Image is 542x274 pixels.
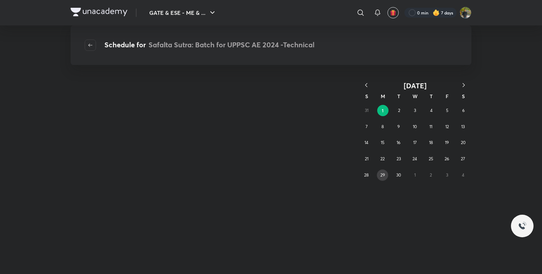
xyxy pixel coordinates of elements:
button: September 7, 2025 [361,121,372,132]
button: September 6, 2025 [458,105,469,116]
abbr: September 9, 2025 [397,124,400,129]
button: September 26, 2025 [441,153,453,165]
button: September 30, 2025 [393,169,404,181]
abbr: September 19, 2025 [445,140,449,145]
abbr: Sunday [365,93,368,100]
button: September 1, 2025 [377,105,389,116]
abbr: Wednesday [412,93,417,100]
button: September 5, 2025 [442,105,453,116]
button: September 10, 2025 [409,121,421,132]
abbr: September 3, 2025 [414,108,416,113]
abbr: September 8, 2025 [381,124,384,129]
abbr: Tuesday [397,93,400,100]
abbr: September 7, 2025 [366,124,368,129]
abbr: September 1, 2025 [382,108,384,113]
h4: Schedule for [104,40,314,51]
button: [DATE] [374,81,456,90]
abbr: Friday [446,93,448,100]
button: September 21, 2025 [361,153,372,165]
abbr: September 14, 2025 [365,140,368,145]
button: September 20, 2025 [457,137,469,148]
abbr: September 10, 2025 [413,124,417,129]
button: September 2, 2025 [393,105,405,116]
abbr: September 2, 2025 [398,108,400,113]
abbr: September 16, 2025 [397,140,401,145]
a: Company Logo [71,8,127,18]
abbr: September 27, 2025 [461,156,465,161]
abbr: September 29, 2025 [380,172,385,178]
button: September 23, 2025 [393,153,404,165]
abbr: September 17, 2025 [413,140,417,145]
img: shubham rawat [459,7,471,19]
abbr: September 12, 2025 [445,124,449,129]
abbr: September 5, 2025 [446,108,448,113]
abbr: September 18, 2025 [429,140,433,145]
button: September 29, 2025 [377,169,388,181]
button: September 28, 2025 [361,169,372,181]
button: September 15, 2025 [377,137,388,148]
img: Company Logo [71,8,127,16]
button: September 22, 2025 [377,153,388,165]
abbr: September 15, 2025 [381,140,385,145]
button: September 18, 2025 [425,137,436,148]
abbr: September 20, 2025 [461,140,465,145]
button: September 3, 2025 [409,105,421,116]
button: September 8, 2025 [377,121,388,132]
button: GATE & ESE - ME & ... [145,6,221,20]
button: September 17, 2025 [409,137,421,148]
abbr: September 11, 2025 [429,124,432,129]
button: avatar [387,7,399,18]
abbr: September 22, 2025 [380,156,385,161]
abbr: September 6, 2025 [462,108,465,113]
abbr: September 24, 2025 [412,156,417,161]
button: September 11, 2025 [425,121,436,132]
button: September 4, 2025 [426,105,437,116]
button: September 25, 2025 [425,153,436,165]
button: September 12, 2025 [441,121,453,132]
abbr: September 21, 2025 [365,156,368,161]
abbr: September 13, 2025 [461,124,465,129]
abbr: Saturday [462,93,465,100]
button: September 9, 2025 [393,121,404,132]
span: [DATE] [404,81,427,90]
button: September 24, 2025 [409,153,421,165]
span: Safalta Sutra: Batch for UPPSC AE 2024 -Technical [149,40,314,49]
abbr: September 4, 2025 [430,108,433,113]
button: September 19, 2025 [441,137,453,148]
img: ttu [518,222,526,230]
button: September 27, 2025 [457,153,469,165]
button: September 13, 2025 [457,121,469,132]
img: streak [433,9,440,16]
abbr: September 23, 2025 [397,156,401,161]
abbr: September 30, 2025 [396,172,401,178]
abbr: Monday [381,93,385,100]
abbr: September 28, 2025 [364,172,369,178]
img: avatar [390,10,396,16]
abbr: September 25, 2025 [429,156,433,161]
abbr: Thursday [430,93,433,100]
button: September 16, 2025 [393,137,404,148]
button: September 14, 2025 [361,137,372,148]
abbr: September 26, 2025 [445,156,449,161]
